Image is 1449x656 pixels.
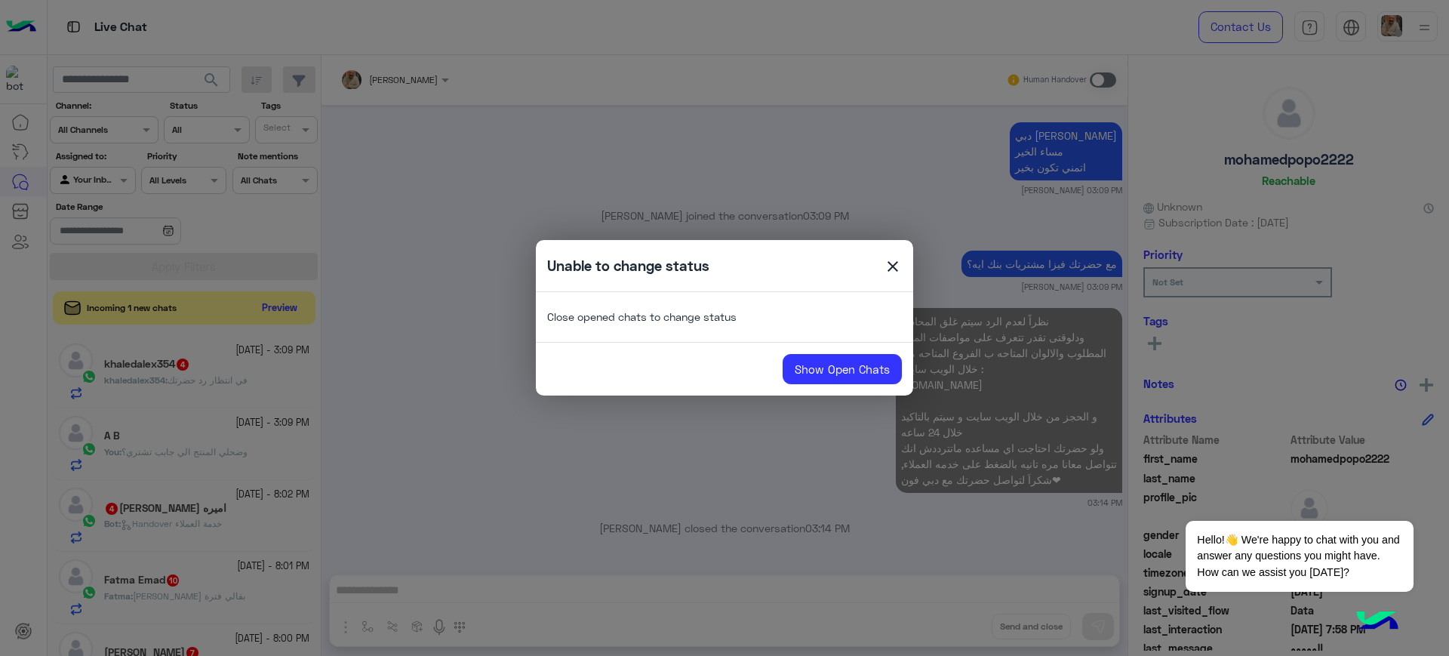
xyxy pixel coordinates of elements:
img: hulul-logo.png [1351,596,1404,648]
a: Show Open Chats [783,354,902,384]
h5: Unable to change status [547,257,709,275]
span: Hello!👋 We're happy to chat with you and answer any questions you might have. How can we assist y... [1186,521,1413,592]
span: close [884,257,902,280]
p: Close opened chats to change status [547,292,902,342]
